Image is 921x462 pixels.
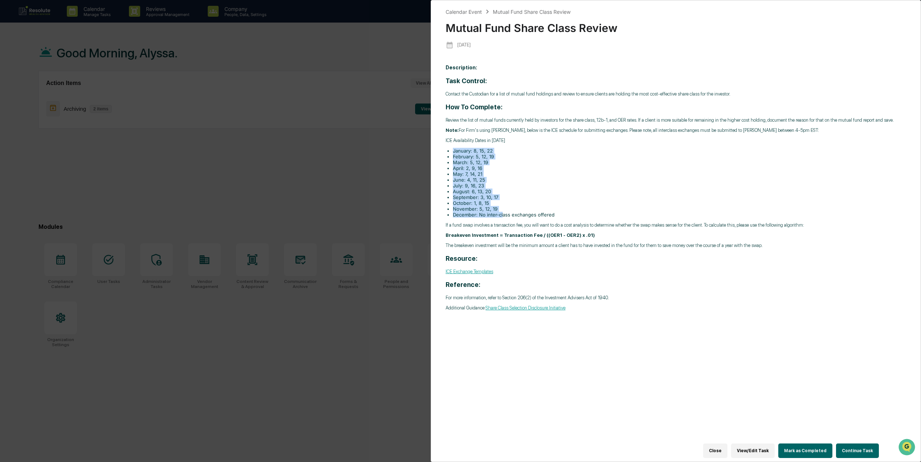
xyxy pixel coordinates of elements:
[446,255,478,262] strong: Resource:
[453,159,906,165] li: March: 5, 12, 19
[898,438,917,458] iframe: Open customer support
[4,103,49,116] a: 🔎Data Lookup
[453,194,906,200] li: September: 3, 10, 17
[453,165,906,171] li: April: 2, 9, 16
[446,243,906,248] p: The breakeven investment will be the minimum amount a client has to have invested in the fund for...
[731,443,775,458] button: View/Edit Task
[453,200,906,206] li: October: 1, 8, 15
[15,92,47,99] span: Preclearance
[446,65,477,70] b: Description:
[493,9,571,15] div: Mutual Fund Share Class Review
[453,206,906,212] li: November: 5, 12, 19
[25,56,119,63] div: Start new chat
[7,93,13,98] div: 🖐️
[453,177,906,183] li: June: 4, 11, 25
[4,89,50,102] a: 🖐️Preclearance
[53,93,58,98] div: 🗄️
[446,295,906,300] p: For more information, refer to Section 206(2) of the Investment Advisers Act of 1940.
[446,281,480,288] strong: Reference:
[836,443,879,458] button: Continue Task
[453,148,906,154] li: January: 8, 15, 22
[446,127,906,133] p: For Firm's using [PERSON_NAME], below is the ICE schedule for submitting exchanges. Please note, ...
[446,127,459,133] strong: Note:
[446,91,906,97] p: Contact the Custodian for a list of mutual fund holdings and review to ensure clients are holding...
[50,89,93,102] a: 🗄️Attestations
[15,106,46,113] span: Data Lookup
[446,138,906,143] p: ICE Availability Dates in [DATE]
[446,305,906,311] p: Additional Guidance:
[60,92,90,99] span: Attestations
[7,106,13,112] div: 🔎
[703,443,727,458] button: Close
[7,16,132,27] p: How can we help?
[453,189,906,194] li: August: 6, 13, 20
[446,222,906,228] p: If a fund swap involves a transaction fee, you will want to do a cost analysis to determine wheth...
[123,58,132,67] button: Start new chat
[486,305,565,311] a: Share Class Selection Disclosure Initiative
[453,171,906,177] li: May: 7, 14, 21
[453,183,906,189] li: July: 9, 16, 23
[446,232,595,238] strong: Breakeven Investment = Transaction Fee / ((OER1 - OER2) x .01)
[453,212,906,218] li: December: No inter-class exchanges offered
[778,443,832,458] button: Mark as Completed
[453,154,906,159] li: February: 5, 12, 19
[446,269,493,274] a: ICE Exchange Templates
[25,63,92,69] div: We're available if you need us!
[446,77,487,85] strong: Task Control:
[446,9,482,15] div: Calendar Event
[457,42,471,48] p: [DATE]
[446,16,906,35] div: Mutual Fund Share Class Review
[446,117,906,123] p: Review the list of mutual funds currently held by investors for the share class, 12b-1, and OER r...
[446,103,503,111] strong: How To Complete:
[51,123,88,129] a: Powered byPylon
[7,56,20,69] img: 1746055101610-c473b297-6a78-478c-a979-82029cc54cd1
[72,123,88,129] span: Pylon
